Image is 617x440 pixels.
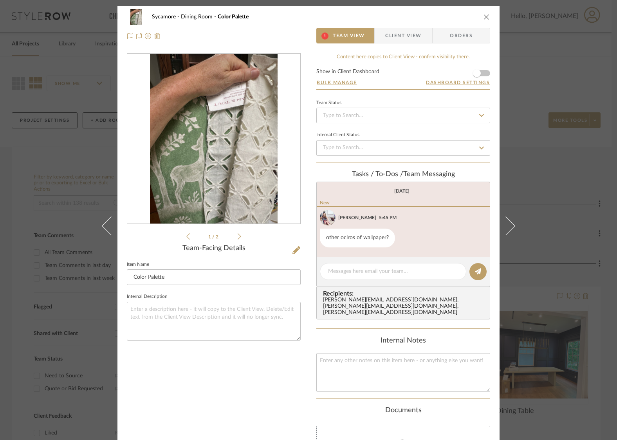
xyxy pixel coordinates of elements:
label: Internal Description [127,295,168,299]
img: 8adfa1e7-8f60-4197-9b3a-c46ebdd35976_436x436.jpg [150,54,277,224]
div: Internal Client Status [316,133,359,137]
span: Dining Room [181,14,218,20]
img: 8adfa1e7-8f60-4197-9b3a-c46ebdd35976_48x40.jpg [127,9,146,25]
div: New [317,200,490,207]
span: Color Palette [218,14,249,20]
div: 0 [127,54,300,224]
span: Client View [385,28,421,43]
div: [PERSON_NAME][EMAIL_ADDRESS][DOMAIN_NAME] , [PERSON_NAME][EMAIL_ADDRESS][DOMAIN_NAME] , [PERSON_N... [323,297,487,316]
span: 1 [208,234,212,239]
span: Sycamore [152,14,181,20]
span: Orders [441,28,481,43]
input: Type to Search… [316,108,490,123]
div: 5:45 PM [379,214,397,221]
span: Tasks / To-Dos / [352,171,403,178]
span: Recipients: [323,290,487,297]
span: 2 [216,234,220,239]
button: close [483,13,490,20]
span: / [212,234,216,239]
input: Enter Item Name [127,269,301,285]
input: Type to Search… [316,140,490,156]
button: Bulk Manage [316,79,357,86]
button: Dashboard Settings [426,79,490,86]
div: Internal Notes [316,337,490,345]
img: Remove from project [154,33,161,39]
div: Team Status [316,101,341,105]
div: Content here copies to Client View - confirm visibility there. [316,53,490,61]
img: 443c1879-fc31-41c6-898d-8c8e9b8df45c.jpg [320,210,336,225]
span: Team View [333,28,365,43]
div: other oclros of wallpaper? [320,229,395,247]
label: Item Name [127,263,149,267]
div: team Messaging [316,170,490,179]
div: Team-Facing Details [127,244,301,253]
div: Documents [316,406,490,415]
span: 1 [321,32,328,40]
div: [PERSON_NAME] [338,214,376,221]
div: [DATE] [394,188,410,194]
